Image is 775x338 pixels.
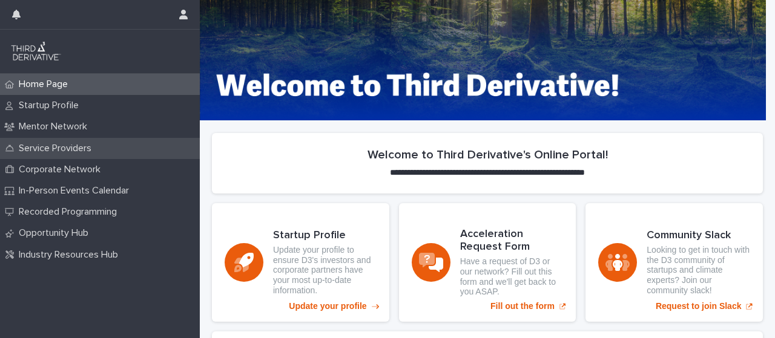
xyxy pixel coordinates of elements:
[273,245,377,296] p: Update your profile to ensure D3's investors and corporate partners have your most up-to-date inf...
[14,79,77,90] p: Home Page
[368,148,608,162] h2: Welcome to Third Derivative's Online Portal!
[14,185,139,197] p: In-Person Events Calendar
[14,206,127,218] p: Recorded Programming
[212,203,389,322] a: Update your profile
[460,228,564,254] h3: Acceleration Request Form
[490,301,555,311] p: Fill out the form
[399,203,576,322] a: Fill out the form
[14,227,98,239] p: Opportunity Hub
[14,249,128,261] p: Industry Resources Hub
[647,245,750,296] p: Looking to get in touch with the D3 community of startups and climate experts? Join our community...
[14,143,101,154] p: Service Providers
[10,39,62,63] img: q0dI35fxT46jIlCv2fcp
[289,301,366,311] p: Update your profile
[14,164,110,175] p: Corporate Network
[647,229,750,242] h3: Community Slack
[14,100,88,111] p: Startup Profile
[656,301,742,311] p: Request to join Slack
[460,256,564,297] p: Have a request of D3 or our network? Fill out this form and we'll get back to you ASAP.
[14,121,97,132] p: Mentor Network
[273,229,377,242] h3: Startup Profile
[585,203,763,322] a: Request to join Slack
